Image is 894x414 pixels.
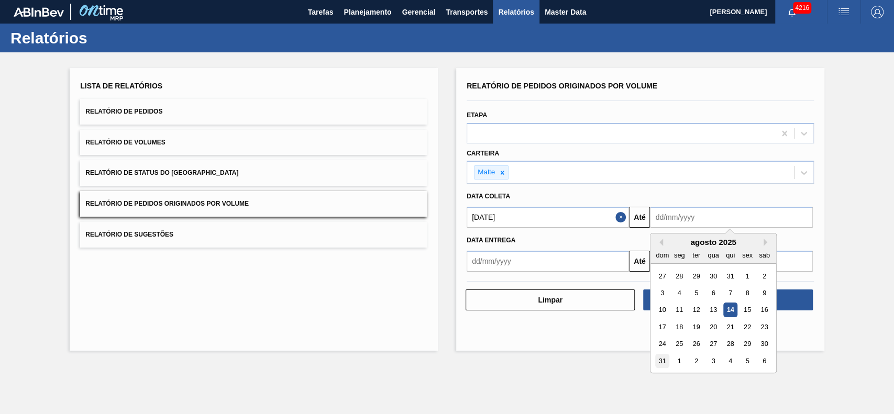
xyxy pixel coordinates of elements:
span: Relatório de Status do [GEOGRAPHIC_DATA] [85,169,238,176]
div: Choose quinta-feira, 14 de agosto de 2025 [723,303,737,317]
button: Até [629,207,650,228]
div: Choose terça-feira, 2 de setembro de 2025 [689,354,703,368]
div: Choose segunda-feira, 4 de agosto de 2025 [672,286,687,300]
div: Choose quinta-feira, 31 de julho de 2025 [723,269,737,283]
span: Transportes [446,6,488,18]
div: sab [757,248,771,262]
div: Choose domingo, 27 de julho de 2025 [655,269,669,283]
div: dom [655,248,669,262]
div: Choose segunda-feira, 18 de agosto de 2025 [672,320,687,334]
div: Choose terça-feira, 29 de julho de 2025 [689,269,703,283]
div: Choose sexta-feira, 22 de agosto de 2025 [741,320,755,334]
span: Tarefas [308,6,334,18]
div: Choose terça-feira, 26 de agosto de 2025 [689,337,703,351]
img: userActions [837,6,850,18]
div: Choose sexta-feira, 5 de setembro de 2025 [741,354,755,368]
div: Choose quinta-feira, 21 de agosto de 2025 [723,320,737,334]
div: Choose sexta-feira, 29 de agosto de 2025 [741,337,755,351]
span: Lista de Relatórios [80,82,162,90]
span: Relatórios [498,6,534,18]
span: Relatório de Pedidos [85,108,162,115]
input: dd/mm/yyyy [650,207,812,228]
button: Next Month [764,239,771,246]
button: Relatório de Status do [GEOGRAPHIC_DATA] [80,160,427,186]
span: Planejamento [344,6,391,18]
div: seg [672,248,687,262]
button: Relatório de Pedidos [80,99,427,125]
div: Choose sábado, 9 de agosto de 2025 [757,286,771,300]
div: Choose sexta-feira, 15 de agosto de 2025 [741,303,755,317]
span: Relatório de Pedidos Originados por Volume [85,200,249,207]
div: Choose terça-feira, 12 de agosto de 2025 [689,303,703,317]
div: Choose domingo, 10 de agosto de 2025 [655,303,669,317]
div: Choose sábado, 30 de agosto de 2025 [757,337,771,351]
div: Choose domingo, 17 de agosto de 2025 [655,320,669,334]
div: Choose segunda-feira, 28 de julho de 2025 [672,269,687,283]
span: Relatório de Sugestões [85,231,173,238]
button: Close [615,207,629,228]
div: ter [689,248,703,262]
div: Choose terça-feira, 19 de agosto de 2025 [689,320,703,334]
button: Notificações [775,5,809,19]
div: Choose quarta-feira, 27 de agosto de 2025 [707,337,721,351]
label: Carteira [467,150,499,157]
span: Relatório de Volumes [85,139,165,146]
input: dd/mm/yyyy [467,207,629,228]
div: Choose domingo, 24 de agosto de 2025 [655,337,669,351]
div: agosto 2025 [650,238,776,247]
img: TNhmsLtSVTkK8tSr43FrP2fwEKptu5GPRR3wAAAABJRU5ErkJggg== [14,7,64,17]
div: Choose quinta-feira, 4 de setembro de 2025 [723,354,737,368]
button: Previous Month [656,239,663,246]
div: Choose quarta-feira, 6 de agosto de 2025 [707,286,721,300]
span: Relatório de Pedidos Originados por Volume [467,82,657,90]
div: Choose terça-feira, 5 de agosto de 2025 [689,286,703,300]
button: Relatório de Pedidos Originados por Volume [80,191,427,217]
div: Choose segunda-feira, 25 de agosto de 2025 [672,337,687,351]
span: Master Data [545,6,586,18]
div: qui [723,248,737,262]
div: Choose sábado, 23 de agosto de 2025 [757,320,771,334]
div: Choose sábado, 16 de agosto de 2025 [757,303,771,317]
button: Até [629,251,650,272]
div: Choose quinta-feira, 28 de agosto de 2025 [723,337,737,351]
div: Choose quarta-feira, 3 de setembro de 2025 [707,354,721,368]
img: Logout [871,6,884,18]
label: Etapa [467,111,487,119]
button: Download [643,289,812,310]
div: Choose sábado, 6 de setembro de 2025 [757,354,771,368]
div: Choose segunda-feira, 1 de setembro de 2025 [672,354,687,368]
div: month 2025-08 [654,267,773,370]
div: Choose quinta-feira, 7 de agosto de 2025 [723,286,737,300]
div: Choose domingo, 31 de agosto de 2025 [655,354,669,368]
div: Malte [474,166,496,179]
div: Choose quarta-feira, 20 de agosto de 2025 [707,320,721,334]
span: Data entrega [467,237,515,244]
h1: Relatórios [10,32,196,44]
span: Gerencial [402,6,436,18]
span: 4216 [793,2,811,14]
div: Choose sexta-feira, 1 de agosto de 2025 [741,269,755,283]
div: Choose sexta-feira, 8 de agosto de 2025 [741,286,755,300]
div: Choose quarta-feira, 13 de agosto de 2025 [707,303,721,317]
div: Choose domingo, 3 de agosto de 2025 [655,286,669,300]
div: Choose sábado, 2 de agosto de 2025 [757,269,771,283]
div: sex [741,248,755,262]
input: dd/mm/yyyy [467,251,629,272]
button: Limpar [466,289,635,310]
span: Data coleta [467,193,510,200]
div: Choose segunda-feira, 11 de agosto de 2025 [672,303,687,317]
button: Relatório de Sugestões [80,222,427,248]
button: Relatório de Volumes [80,130,427,155]
div: qua [707,248,721,262]
div: Choose quarta-feira, 30 de julho de 2025 [707,269,721,283]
